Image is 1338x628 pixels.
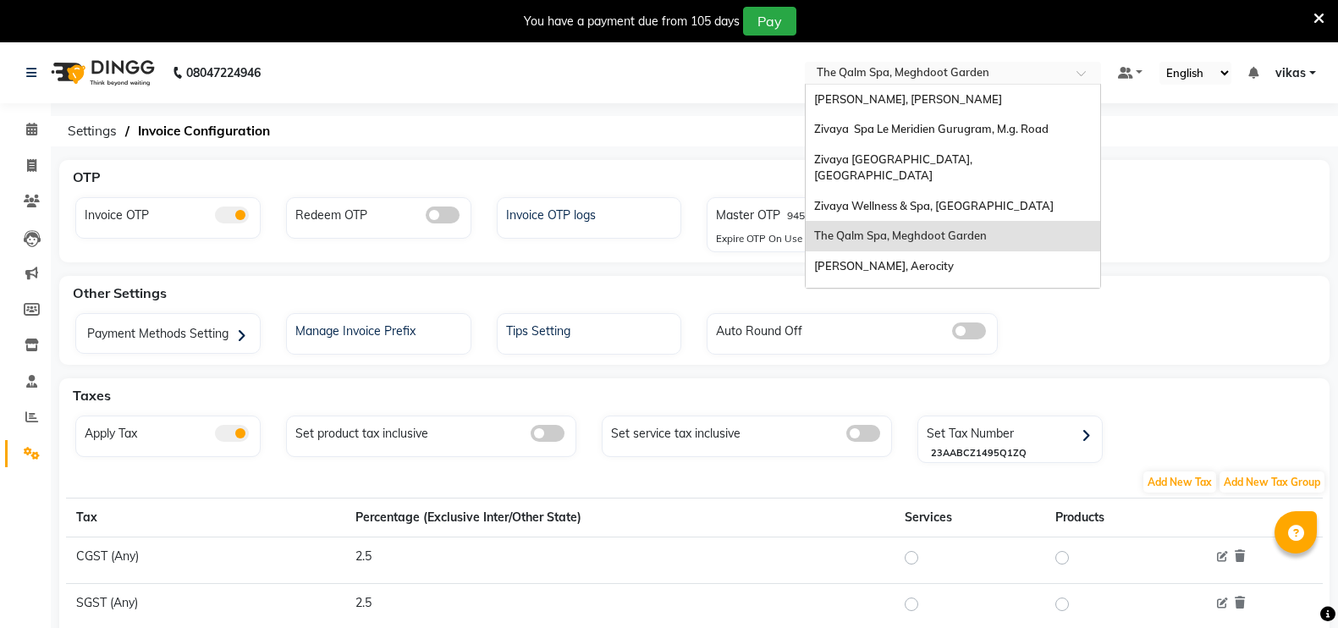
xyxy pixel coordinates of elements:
div: You have a payment due from 105 days [524,13,740,30]
div: Set Tax Number [922,421,1102,446]
span: The Qalm Spa, Meghdoot Garden [814,229,987,242]
span: Add New Tax [1143,471,1216,493]
th: Percentage (Exclusive Inter/Other State) [345,498,895,537]
img: logo [43,49,159,96]
div: Set service tax inclusive [607,421,891,443]
th: Tax [66,498,345,537]
th: Products [1045,498,1200,537]
td: CGST (Any) [66,537,345,583]
td: 2.5 [345,537,895,583]
div: Expire OTP On Use [716,231,802,248]
div: Payment Methods Setting [80,318,260,353]
span: Zivaya Spa Le Meridien Gurugram, M.g. Road [814,122,1049,135]
span: Zivaya [GEOGRAPHIC_DATA], [GEOGRAPHIC_DATA] [814,152,977,183]
span: Invoice Configuration [129,116,278,146]
div: Set product tax inclusive [291,421,575,443]
span: vikas [1275,64,1306,82]
div: Auto Round Off [712,318,996,340]
b: 08047224946 [186,49,261,96]
label: 9456 [787,208,811,223]
th: Services [895,498,1045,537]
button: Pay [743,7,796,36]
div: 23AABCZ1495Q1ZQ [931,446,1102,460]
div: Tips Setting [502,318,681,340]
span: Add New Tax Group [1220,471,1324,493]
span: [PERSON_NAME], [PERSON_NAME] [814,92,1002,106]
div: Redeem OTP [291,202,471,224]
a: Add New Tax [1142,474,1218,489]
label: Master OTP [716,207,780,224]
div: Invoice OTP logs [502,202,681,224]
a: Tips Setting [498,318,681,340]
iframe: chat widget [1267,560,1321,611]
span: Zivaya Wellness & Spa, [GEOGRAPHIC_DATA] [814,199,1054,212]
a: Add New Tax Group [1218,474,1326,489]
span: Settings [59,116,125,146]
a: Manage Invoice Prefix [287,318,471,340]
span: [PERSON_NAME], Aerocity [814,259,954,273]
div: Invoice OTP [80,202,260,224]
a: Invoice OTP logs [498,202,681,224]
div: Apply Tax [80,421,260,443]
ng-dropdown-panel: Options list [805,84,1101,289]
div: Manage Invoice Prefix [291,318,471,340]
